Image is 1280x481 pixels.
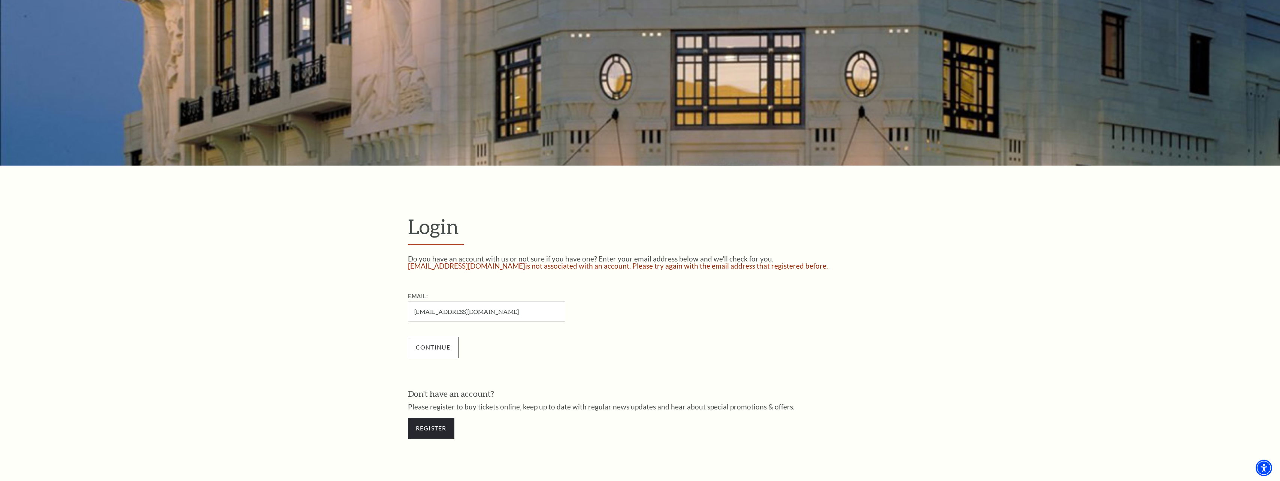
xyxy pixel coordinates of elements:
span: [EMAIL_ADDRESS][DOMAIN_NAME] is not associated with an account. Please try again with the email a... [408,261,828,270]
p: Do you have an account with us or not sure if you have one? Enter your email address below and we... [408,255,872,262]
h3: Don't have an account? [408,388,872,400]
input: Required [408,301,565,322]
a: Register [408,418,454,439]
span: Login [408,214,459,238]
label: Email: [408,293,429,299]
div: Accessibility Menu [1256,460,1272,476]
input: Submit button [408,337,459,358]
p: Please register to buy tickets online, keep up to date with regular news updates and hear about s... [408,403,872,410]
